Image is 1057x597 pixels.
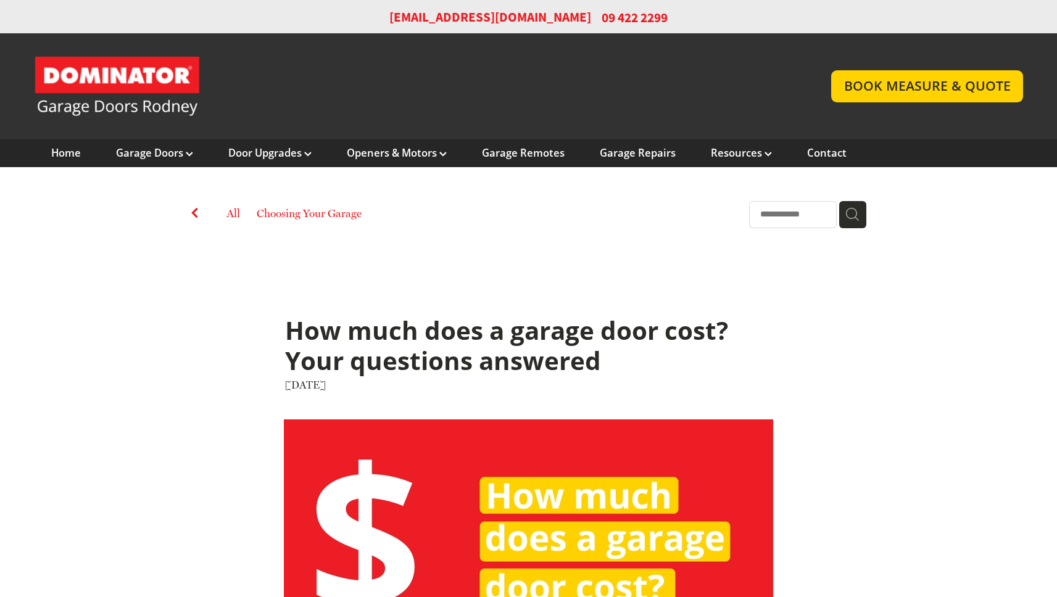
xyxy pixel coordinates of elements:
span: 09 422 2299 [602,9,668,27]
a: Home [51,146,81,160]
a: Garage Remotes [482,146,565,160]
a: BOOK MEASURE & QUOTE [831,70,1023,102]
a: Garage Repairs [600,146,676,160]
h1: How much does a garage door cost? Your questions answered [285,316,772,377]
a: All [226,207,240,220]
a: Contact [807,146,847,160]
a: Openers & Motors [347,146,447,160]
div: [DATE] [285,377,772,393]
a: [EMAIL_ADDRESS][DOMAIN_NAME] [389,9,591,27]
a: Garage Doors [116,146,193,160]
a: Choosing Your Garage [257,205,362,225]
a: Door Upgrades [228,146,312,160]
a: Garage Door and Secure Access Solutions homepage [34,56,807,117]
a: Resources [711,146,772,160]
